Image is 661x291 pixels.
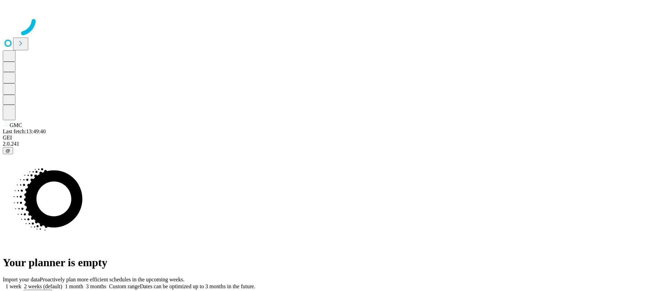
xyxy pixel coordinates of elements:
span: 1 week [6,283,21,289]
span: Proactively plan more efficient schedules in the upcoming weeks. [40,277,185,282]
span: 1 month [65,283,83,289]
span: Custom range [109,283,140,289]
span: 2 weeks (default) [24,283,62,289]
span: GMC [10,122,22,128]
span: Import your data [3,277,40,282]
h1: Your planner is empty [3,256,658,269]
div: 2.0.241 [3,141,658,147]
span: Dates can be optimized up to 3 months in the future. [140,283,255,289]
span: 3 months [86,283,106,289]
span: @ [6,148,10,153]
div: GEI [3,135,658,141]
span: Last fetch: 13:49:40 [3,128,46,134]
button: @ [3,147,13,154]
